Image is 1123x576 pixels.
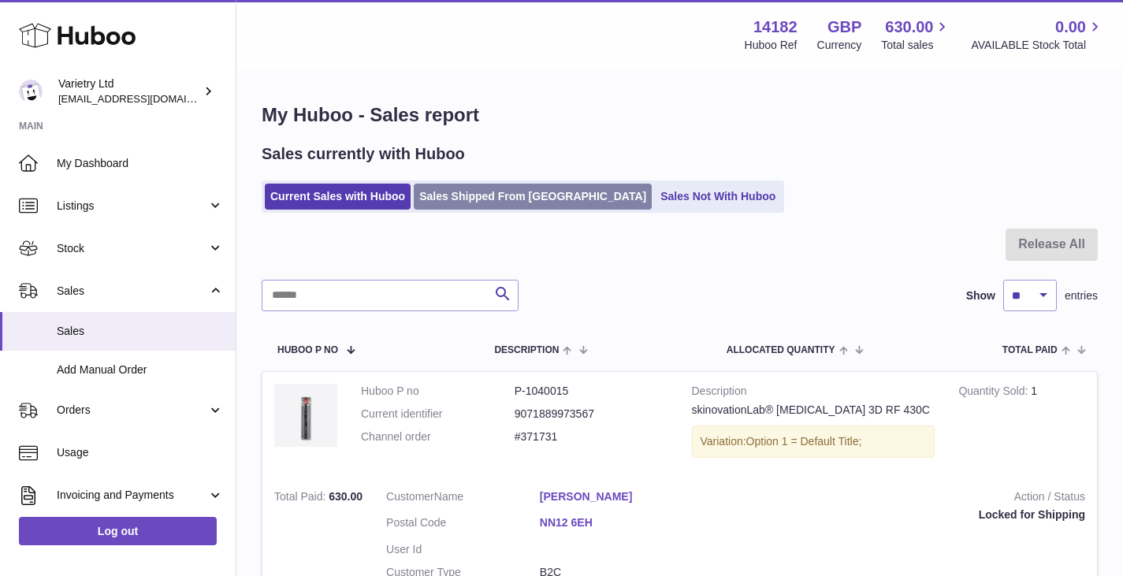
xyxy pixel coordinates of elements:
[881,38,951,53] span: Total sales
[57,241,207,256] span: Stock
[361,429,515,444] dt: Channel order
[265,184,411,210] a: Current Sales with Huboo
[386,542,540,557] dt: User Id
[57,362,224,377] span: Add Manual Order
[58,76,200,106] div: Varietry Ltd
[540,515,694,530] a: NN12 6EH
[1002,345,1058,355] span: Total paid
[274,384,337,447] img: Muse_RF.jpg
[414,184,652,210] a: Sales Shipped From [GEOGRAPHIC_DATA]
[277,345,338,355] span: Huboo P no
[727,345,835,355] span: ALLOCATED Quantity
[746,435,862,448] span: Option 1 = Default Title;
[57,445,224,460] span: Usage
[57,403,207,418] span: Orders
[57,284,207,299] span: Sales
[57,488,207,503] span: Invoicing and Payments
[655,184,781,210] a: Sales Not With Huboo
[745,38,798,53] div: Huboo Ref
[19,80,43,103] img: leith@varietry.com
[262,102,1098,128] h1: My Huboo - Sales report
[386,515,540,534] dt: Postal Code
[971,38,1104,53] span: AVAILABLE Stock Total
[1065,288,1098,303] span: entries
[515,429,668,444] dd: #371731
[717,507,1085,522] div: Locked for Shipping
[386,490,434,503] span: Customer
[57,156,224,171] span: My Dashboard
[361,384,515,399] dt: Huboo P no
[57,199,207,214] span: Listings
[946,372,1097,478] td: 1
[58,92,232,105] span: [EMAIL_ADDRESS][DOMAIN_NAME]
[540,489,694,504] a: [PERSON_NAME]
[692,425,935,458] div: Variation:
[827,17,861,38] strong: GBP
[881,17,951,53] a: 630.00 Total sales
[19,517,217,545] a: Log out
[515,407,668,422] dd: 9071889973567
[692,403,935,418] div: skinovationLab® [MEDICAL_DATA] 3D RF 430C
[717,489,1085,508] strong: Action / Status
[494,345,559,355] span: Description
[386,489,540,508] dt: Name
[817,38,862,53] div: Currency
[692,384,935,403] strong: Description
[329,490,363,503] span: 630.00
[1055,17,1086,38] span: 0.00
[274,490,329,507] strong: Total Paid
[885,17,933,38] span: 630.00
[361,407,515,422] dt: Current identifier
[966,288,995,303] label: Show
[971,17,1104,53] a: 0.00 AVAILABLE Stock Total
[57,324,224,339] span: Sales
[262,143,465,165] h2: Sales currently with Huboo
[515,384,668,399] dd: P-1040015
[958,385,1031,401] strong: Quantity Sold
[753,17,798,38] strong: 14182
